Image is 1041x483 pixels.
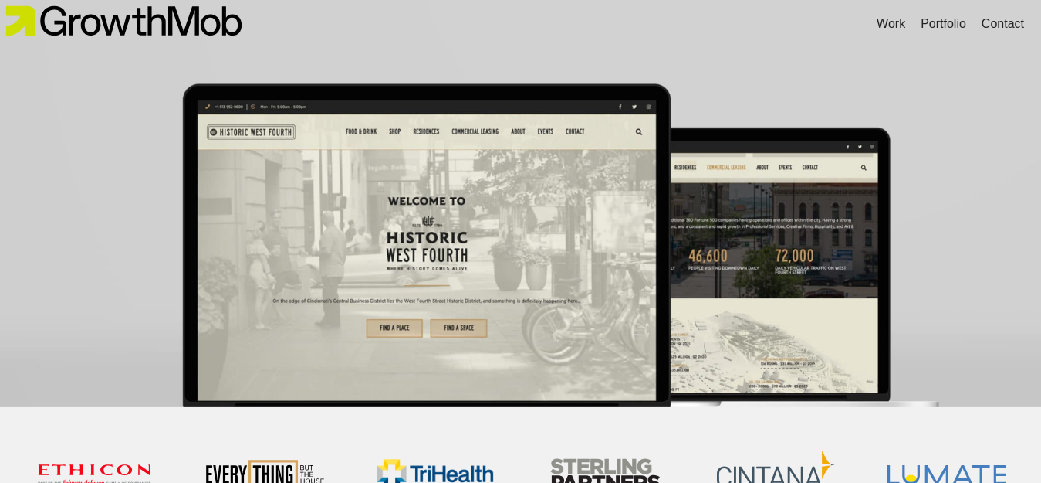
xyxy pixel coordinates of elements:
nav: Main nav [869,11,1032,37]
a: Portfolio [921,15,966,33]
a: Contact [982,15,1024,33]
a: Work [877,15,905,33]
